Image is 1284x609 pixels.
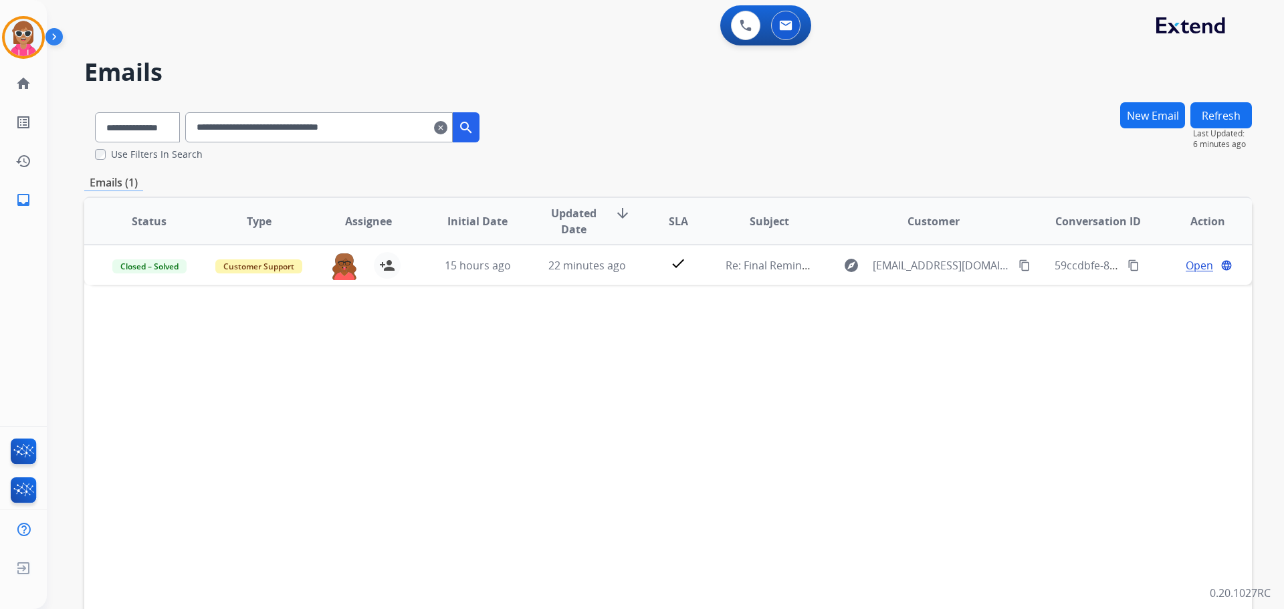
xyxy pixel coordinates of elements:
[1193,139,1252,150] span: 6 minutes ago
[345,213,392,229] span: Assignee
[843,257,859,273] mat-icon: explore
[445,258,511,273] span: 15 hours ago
[669,213,688,229] span: SLA
[458,120,474,136] mat-icon: search
[15,114,31,130] mat-icon: list_alt
[1193,128,1252,139] span: Last Updated:
[750,213,789,229] span: Subject
[379,257,395,273] mat-icon: person_add
[544,205,605,237] span: Updated Date
[447,213,508,229] span: Initial Date
[1190,102,1252,128] button: Refresh
[84,174,143,191] p: Emails (1)
[1019,259,1031,271] mat-icon: content_copy
[434,120,447,136] mat-icon: clear
[1120,102,1185,128] button: New Email
[247,213,272,229] span: Type
[5,19,42,56] img: avatar
[15,76,31,92] mat-icon: home
[1055,258,1246,273] span: 59ccdbfe-84f7-4aff-8cf6-f673ab8e9d80
[84,59,1252,86] h2: Emails
[215,259,302,273] span: Customer Support
[15,153,31,169] mat-icon: history
[1128,259,1140,271] mat-icon: content_copy
[907,213,960,229] span: Customer
[873,257,1010,273] span: [EMAIL_ADDRESS][DOMAIN_NAME]
[1210,585,1271,601] p: 0.20.1027RC
[615,205,631,221] mat-icon: arrow_downward
[111,148,203,161] label: Use Filters In Search
[1186,257,1213,273] span: Open
[670,255,686,271] mat-icon: check
[15,192,31,208] mat-icon: inbox
[112,259,187,273] span: Closed – Solved
[132,213,167,229] span: Status
[1142,198,1252,245] th: Action
[331,252,358,280] img: agent-avatar
[1055,213,1141,229] span: Conversation ID
[726,258,1069,273] span: Re: Final Reminder! Send in your product to proceed with your claim
[548,258,626,273] span: 22 minutes ago
[1220,259,1233,271] mat-icon: language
